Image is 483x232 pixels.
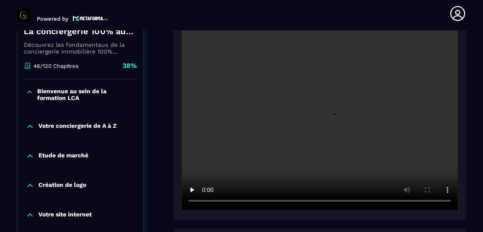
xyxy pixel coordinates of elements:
p: Bienvenue au sein de la formation LCA [37,88,135,101]
p: Etude de marché [38,152,88,160]
p: Votre site internet [38,211,92,219]
p: 46/120 Chapitres [33,63,79,69]
p: Création de logo [38,181,86,190]
p: 38% [123,61,137,70]
p: Découvrez les fondamentaux de la conciergerie immobilière 100% automatisée. Cette formation est c... [24,41,137,55]
p: Votre conciergerie de A à Z [38,122,117,131]
img: logo-branding [17,8,30,22]
p: Powered by [37,16,68,22]
h4: La conciergerie 100% automatisée [24,25,137,37]
img: logo [73,15,108,22]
